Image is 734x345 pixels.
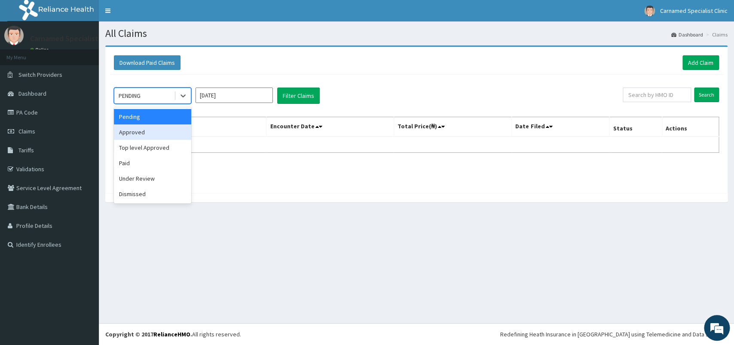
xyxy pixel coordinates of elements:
[105,28,728,39] h1: All Claims
[277,88,320,104] button: Filter Claims
[30,35,118,42] p: Carnamed Specialist Clinic
[99,323,734,345] footer: All rights reserved.
[660,7,728,15] span: Carnamed Specialist Clinic
[644,6,655,16] img: User Image
[500,330,728,339] div: Redefining Heath Insurance in [GEOGRAPHIC_DATA] using Telemedicine and Data Science!
[105,330,192,338] strong: Copyright © 2017 .
[114,140,191,155] div: Top level Approved
[512,117,609,137] th: Date Filed
[18,127,35,135] span: Claims
[662,117,719,137] th: Actions
[30,47,51,53] a: Online
[18,146,34,154] span: Tariffs
[153,330,190,338] a: RelianceHMO
[114,109,191,124] div: Pending
[704,31,728,38] li: Claims
[394,117,511,137] th: Total Price(₦)
[114,155,191,171] div: Paid
[623,88,691,102] input: Search by HMO ID
[114,171,191,186] div: Under Review
[682,55,719,70] a: Add Claim
[266,117,394,137] th: Encounter Date
[196,88,273,103] input: Select Month and Year
[4,26,24,45] img: User Image
[609,117,662,137] th: Status
[114,55,180,70] button: Download Paid Claims
[119,91,141,100] div: PENDING
[114,186,191,202] div: Dismissed
[114,124,191,140] div: Approved
[694,88,719,102] input: Search
[671,31,703,38] a: Dashboard
[18,90,46,97] span: Dashboard
[18,71,62,79] span: Switch Providers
